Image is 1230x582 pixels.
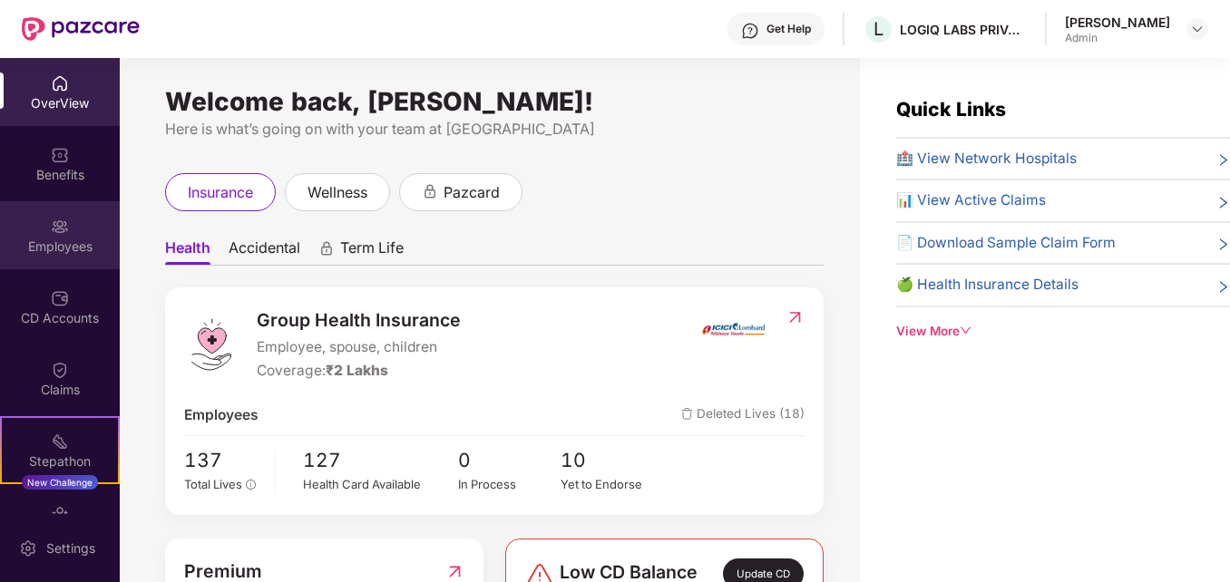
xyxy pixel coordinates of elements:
span: Deleted Lives (18) [681,404,805,426]
span: Health [165,238,210,265]
span: Total Lives [184,477,242,491]
span: insurance [188,181,253,204]
img: svg+xml;base64,PHN2ZyBpZD0iSGVscC0zMngzMiIgeG1sbnM9Imh0dHA6Ly93d3cudzMub3JnLzIwMDAvc3ZnIiB3aWR0aD... [741,22,759,40]
img: svg+xml;base64,PHN2ZyBpZD0iSG9tZSIgeG1sbnM9Imh0dHA6Ly93d3cudzMub3JnLzIwMDAvc3ZnIiB3aWR0aD0iMjAiIG... [51,74,69,92]
div: Here is what’s going on with your team at [GEOGRAPHIC_DATA] [165,118,824,141]
span: 127 [303,445,458,475]
span: info-circle [246,480,257,490]
span: L [874,18,883,40]
div: LOGIQ LABS PRIVATE LIMITED [900,21,1027,38]
div: Yet to Endorse [561,475,664,493]
span: Group Health Insurance [257,306,461,335]
img: insurerIcon [699,306,767,352]
span: pazcard [444,181,500,204]
img: RedirectIcon [786,308,805,326]
span: 📊 View Active Claims [896,189,1046,211]
img: svg+xml;base64,PHN2ZyBpZD0iU2V0dGluZy0yMHgyMCIgeG1sbnM9Imh0dHA6Ly93d3cudzMub3JnLzIwMDAvc3ZnIiB3aW... [19,539,37,558]
div: animation [422,183,438,199]
img: logo [184,317,239,372]
span: Accidental [229,238,300,265]
div: Get Help [766,22,811,36]
div: Settings [41,539,101,558]
div: animation [318,240,335,257]
span: Employee, spouse, children [257,336,461,358]
span: wellness [307,181,367,204]
img: svg+xml;base64,PHN2ZyBpZD0iQ0RfQWNjb3VudHMiIGRhdGEtbmFtZT0iQ0QgQWNjb3VudHMiIHhtbG5zPSJodHRwOi8vd3... [51,289,69,307]
img: svg+xml;base64,PHN2ZyBpZD0iQ2xhaW0iIHhtbG5zPSJodHRwOi8vd3d3LnczLm9yZy8yMDAwL3N2ZyIgd2lkdGg9IjIwIi... [51,361,69,379]
span: 🍏 Health Insurance Details [896,274,1079,296]
span: 0 [458,445,561,475]
img: New Pazcare Logo [22,17,140,41]
div: Stepathon [2,452,118,470]
span: Employees [184,404,259,426]
div: Health Card Available [303,475,458,493]
img: svg+xml;base64,PHN2ZyB4bWxucz0iaHR0cDovL3d3dy53My5vcmcvMjAwMC9zdmciIHdpZHRoPSIyMSIgaGVpZ2h0PSIyMC... [51,432,69,451]
span: down [960,325,972,337]
div: Admin [1065,31,1170,45]
div: [PERSON_NAME] [1065,14,1170,31]
img: svg+xml;base64,PHN2ZyBpZD0iRW1wbG95ZWVzIiB4bWxucz0iaHR0cDovL3d3dy53My5vcmcvMjAwMC9zdmciIHdpZHRoPS... [51,218,69,236]
span: Term Life [340,238,404,265]
span: 📄 Download Sample Claim Form [896,232,1116,254]
img: svg+xml;base64,PHN2ZyBpZD0iRW5kb3JzZW1lbnRzIiB4bWxucz0iaHR0cDovL3d3dy53My5vcmcvMjAwMC9zdmciIHdpZH... [51,504,69,522]
span: 10 [561,445,664,475]
span: ₹2 Lakhs [326,362,388,379]
div: In Process [458,475,561,493]
img: svg+xml;base64,PHN2ZyBpZD0iRHJvcGRvd24tMzJ4MzIiIHhtbG5zPSJodHRwOi8vd3d3LnczLm9yZy8yMDAwL3N2ZyIgd2... [1190,22,1205,36]
img: deleteIcon [681,408,693,420]
span: Quick Links [896,98,1006,121]
div: New Challenge [22,475,98,490]
img: svg+xml;base64,PHN2ZyBpZD0iQmVuZWZpdHMiIHhtbG5zPSJodHRwOi8vd3d3LnczLm9yZy8yMDAwL3N2ZyIgd2lkdGg9Ij... [51,146,69,164]
div: Welcome back, [PERSON_NAME]! [165,94,824,109]
span: 137 [184,445,261,475]
span: 🏥 View Network Hospitals [896,148,1077,170]
div: View More [896,322,1230,341]
div: Coverage: [257,360,461,382]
